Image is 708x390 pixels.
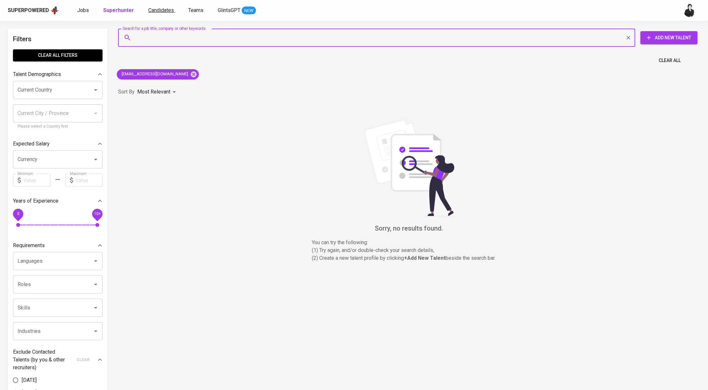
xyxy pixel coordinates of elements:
button: Open [91,303,100,312]
span: 0 [17,212,19,216]
a: Jobs [77,6,90,15]
b: Superhunter [103,7,134,13]
input: Value [76,174,103,187]
button: Open [91,280,100,289]
a: Candidates [148,6,175,15]
div: [EMAIL_ADDRESS][DOMAIN_NAME] [117,69,199,80]
span: Candidates [148,7,174,13]
p: Most Relevant [137,88,170,96]
p: Sort By [118,88,135,96]
button: Clear All filters [13,49,103,61]
span: Jobs [77,7,89,13]
a: GlintsGPT NEW [218,6,256,15]
p: (2) Create a new talent profile by clicking beside the search bar. [312,254,507,262]
p: Please select a Country first [18,123,98,130]
span: 10+ [94,212,101,216]
h6: Filters [13,34,103,44]
p: You can try the following : [312,239,507,246]
button: Open [91,85,100,94]
div: Most Relevant [137,86,178,98]
button: Add New Talent [641,31,698,44]
span: Add New Talent [646,34,692,42]
img: medwi@glints.com [683,4,696,17]
p: (1) Try again, and/or double-check your search details, [312,246,507,254]
img: file_searching.svg [360,119,458,216]
p: Requirements [13,242,45,249]
h6: Sorry, no results found. [118,223,700,233]
button: Clear [624,33,633,42]
span: Clear All [659,57,681,65]
a: Teams [188,6,205,15]
a: Superpoweredapp logo [8,6,59,15]
div: Superpowered [8,7,49,14]
span: Clear All filters [18,51,97,59]
div: Years of Experience [13,195,103,208]
span: [DATE] [22,376,37,384]
span: NEW [242,7,256,14]
span: [EMAIL_ADDRESS][DOMAIN_NAME] [117,71,192,77]
button: Clear All [656,55,683,67]
span: GlintsGPT [218,7,240,13]
button: Open [91,155,100,164]
p: Talent Demographics [13,70,61,78]
p: Expected Salary [13,140,50,148]
button: Open [91,257,100,266]
a: Superhunter [103,6,135,15]
button: Open [91,327,100,336]
div: Expected Salary [13,137,103,150]
img: app logo [50,6,59,15]
p: Exclude Contacted Talents (by you & other recruiters) [13,348,73,371]
p: Years of Experience [13,197,58,205]
div: Talent Demographics [13,68,103,81]
div: Requirements [13,239,103,252]
div: Exclude Contacted Talents (by you & other recruiters)clear [13,348,103,371]
b: + Add New Talent [404,255,446,261]
input: Value [23,174,50,187]
span: Teams [188,7,203,13]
